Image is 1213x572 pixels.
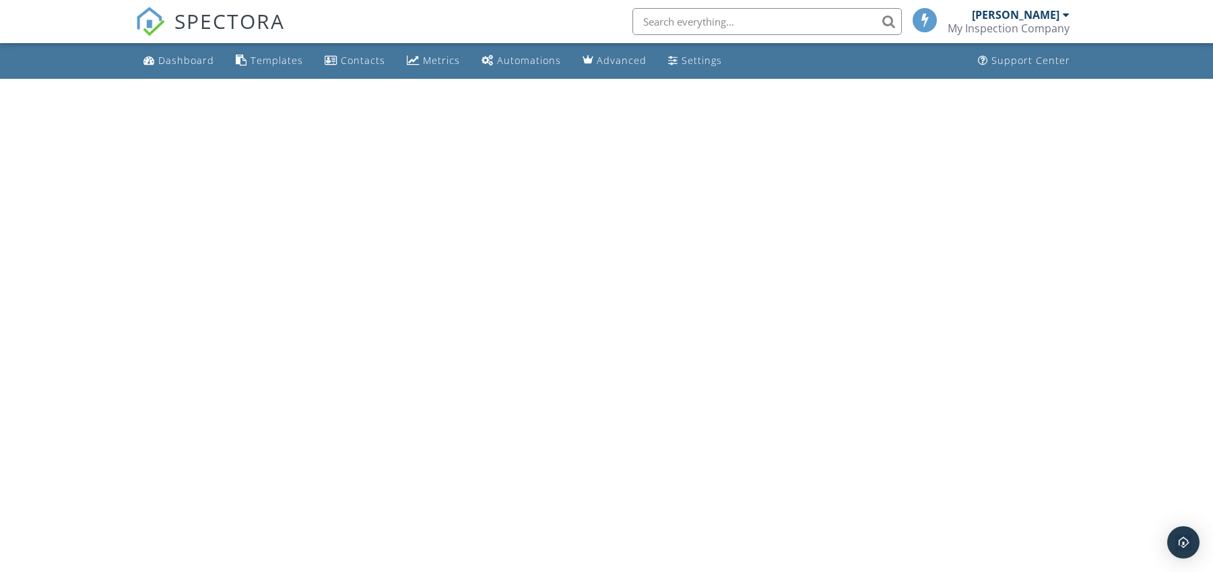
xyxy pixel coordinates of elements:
a: Support Center [973,49,1076,73]
input: Search everything... [632,8,902,35]
a: Dashboard [138,49,220,73]
div: Dashboard [158,54,214,67]
div: Settings [682,54,722,67]
a: Settings [663,49,727,73]
div: Support Center [991,54,1070,67]
div: Open Intercom Messenger [1167,526,1200,559]
a: Automations (Basic) [476,49,566,73]
span: SPECTORA [174,7,285,35]
a: Advanced [577,49,652,73]
div: Automations [497,54,561,67]
a: Templates [230,49,308,73]
div: Advanced [597,54,647,67]
img: The Best Home Inspection Software - Spectora [135,7,165,36]
div: My Inspection Company [948,22,1070,35]
div: Templates [251,54,303,67]
div: [PERSON_NAME] [972,8,1059,22]
a: SPECTORA [135,18,285,46]
a: Contacts [319,49,391,73]
div: Contacts [341,54,385,67]
a: Metrics [401,49,465,73]
div: Metrics [423,54,460,67]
